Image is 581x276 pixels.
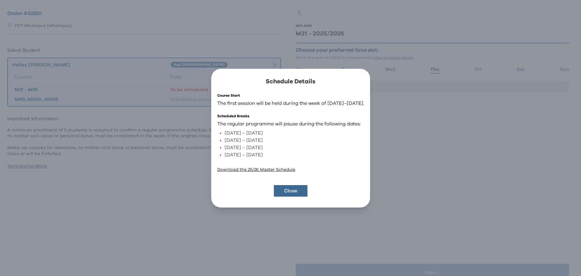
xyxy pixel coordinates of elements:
p: The first session will be held during the week of [DATE]–[DATE]. [217,100,364,106]
li: [DATE] – [DATE] [225,137,364,144]
button: Close [274,185,307,197]
li: [DATE] – [DATE] [225,151,364,158]
li: [DATE] – [DATE] [225,129,364,137]
p: The regular programme will pause during the following dates: [217,121,364,127]
h3: Schedule Details [217,77,364,86]
li: [DATE] – [DATE] [225,144,364,151]
h5: Scheduled Breaks [217,114,364,118]
h5: Course Start [217,93,364,98]
a: Download the 25/26 Master Schedule [217,168,295,172]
